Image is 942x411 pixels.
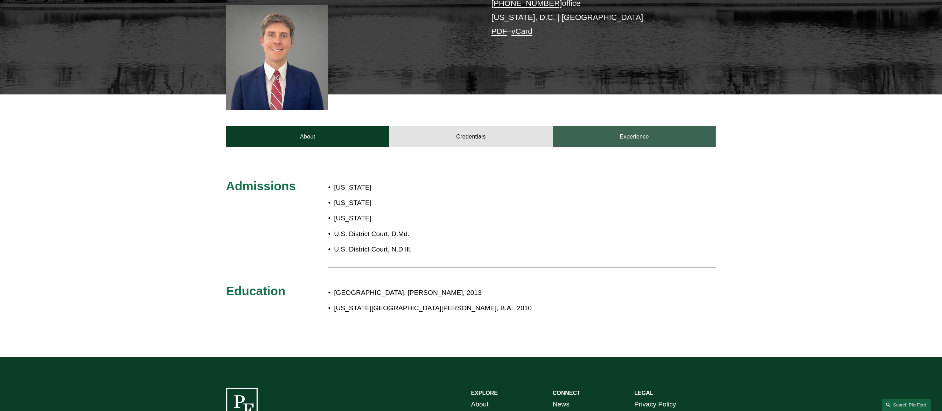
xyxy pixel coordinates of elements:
[634,398,676,411] a: Privacy Policy
[553,126,716,147] a: Experience
[334,243,512,256] p: U.S. District Court, N.D.Ill.
[334,182,512,194] p: [US_STATE]
[226,284,286,298] span: Education
[471,390,498,396] strong: EXPLORE
[334,197,512,209] p: [US_STATE]
[226,126,390,147] a: About
[553,398,570,411] a: News
[882,399,931,411] a: Search this site
[334,228,512,240] p: U.S. District Court, D.Md.
[334,302,655,314] p: [US_STATE][GEOGRAPHIC_DATA][PERSON_NAME], B.A., 2010
[389,126,553,147] a: Credentials
[511,27,532,36] a: vCard
[471,398,489,411] a: About
[226,179,296,193] span: Admissions
[491,27,507,36] a: PDF
[553,390,580,396] strong: CONNECT
[334,212,512,225] p: [US_STATE]
[334,287,655,299] p: [GEOGRAPHIC_DATA], [PERSON_NAME], 2013
[634,390,653,396] strong: LEGAL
